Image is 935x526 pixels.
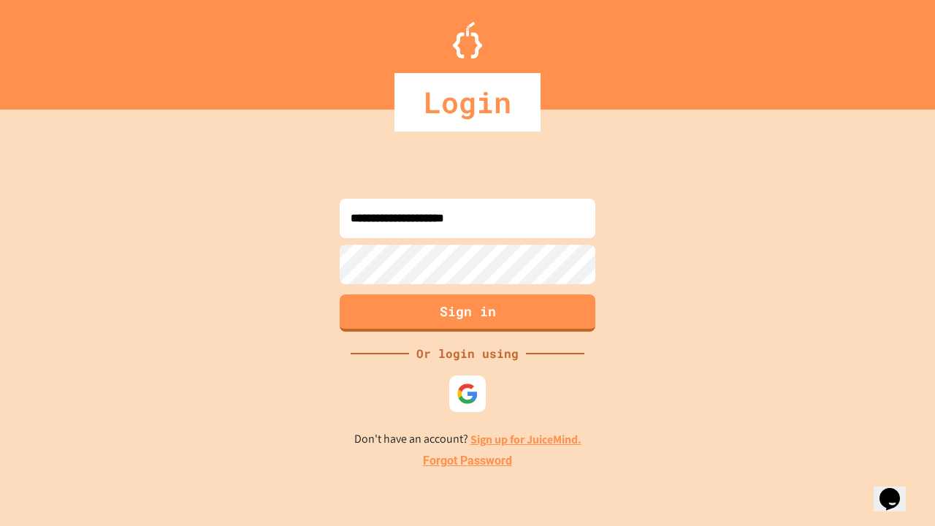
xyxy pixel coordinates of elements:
button: Sign in [340,294,595,332]
a: Forgot Password [423,452,512,470]
img: Logo.svg [453,22,482,58]
p: Don't have an account? [354,430,581,449]
a: Sign up for JuiceMind. [470,432,581,447]
img: google-icon.svg [457,383,478,405]
div: Login [394,73,541,131]
iframe: chat widget [874,468,920,511]
iframe: chat widget [814,404,920,466]
div: Or login using [409,345,526,362]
